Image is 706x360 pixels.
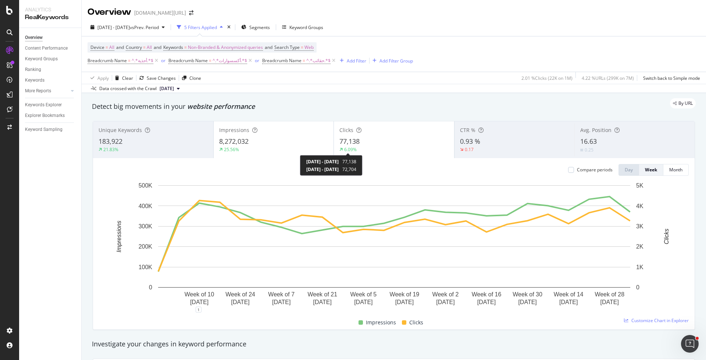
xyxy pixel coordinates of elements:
[663,164,689,176] button: Month
[189,10,193,15] div: arrow-right-arrow-left
[25,44,76,52] a: Content Performance
[99,137,122,146] span: 183,922
[213,56,247,66] span: ^.*أكسسوارات.*$
[636,264,643,270] text: 1K
[681,335,699,353] iframe: Intercom live chat
[460,137,480,146] span: 0.93 %
[188,42,263,53] span: Non-Branded & Anonymized queries
[559,299,578,305] text: [DATE]
[92,339,696,349] div: Investigate your changes in keyword performance
[432,291,459,297] text: Week of 2
[97,24,130,31] span: [DATE] - [DATE]
[306,166,339,172] span: [DATE] - [DATE]
[643,75,700,81] div: Switch back to Simple mode
[143,44,146,50] span: =
[147,42,152,53] span: All
[25,55,76,63] a: Keyword Groups
[344,146,357,153] div: 6.09%
[301,44,303,50] span: =
[625,167,633,173] div: Day
[134,9,186,17] div: [DOMAIN_NAME][URL]
[225,291,255,297] text: Week of 24
[25,112,76,120] a: Explorer Bookmarks
[139,182,153,189] text: 500K
[595,291,624,297] text: Week of 28
[255,57,259,64] div: or
[279,21,326,33] button: Keyword Groups
[224,146,239,153] div: 25.56%
[477,299,496,305] text: [DATE]
[209,57,211,64] span: =
[219,137,249,146] span: 8,272,032
[25,87,51,95] div: More Reports
[157,84,183,93] button: [DATE]
[168,57,208,64] span: Breadcrumb Name
[226,24,232,31] div: times
[126,44,142,50] span: Country
[306,158,339,165] span: [DATE] - [DATE]
[132,56,153,66] span: ^.*أحذية.*$
[196,307,202,313] div: 1
[274,44,300,50] span: Search Type
[304,42,314,53] span: Web
[350,291,377,297] text: Week of 5
[122,75,133,81] div: Clear
[518,299,536,305] text: [DATE]
[303,57,305,64] span: =
[88,72,109,84] button: Apply
[366,318,396,327] span: Impressions
[136,72,176,84] button: Save Changes
[190,299,208,305] text: [DATE]
[154,44,161,50] span: and
[585,147,593,153] div: 0.25
[25,112,65,120] div: Explorer Bookmarks
[465,146,474,153] div: 0.17
[109,42,114,53] span: All
[663,229,670,245] text: Clicks
[25,55,58,63] div: Keyword Groups
[25,87,69,95] a: More Reports
[103,146,118,153] div: 21.83%
[636,243,643,250] text: 2K
[88,6,131,18] div: Overview
[339,126,353,133] span: Clicks
[179,72,201,84] button: Clone
[116,44,124,50] span: and
[272,299,290,305] text: [DATE]
[25,101,76,109] a: Keywords Explorer
[189,75,201,81] div: Clone
[306,56,331,66] span: ^.*حقائب.*$
[25,66,41,74] div: Ranking
[395,299,414,305] text: [DATE]
[25,13,75,22] div: RealKeywords
[577,167,613,173] div: Compare periods
[342,166,356,172] span: 72,704
[472,291,502,297] text: Week of 16
[521,75,573,81] div: 2.01 % Clicks ( 22K on 1M )
[99,182,689,310] svg: A chart.
[219,126,249,133] span: Impressions
[249,24,270,31] span: Segments
[112,72,133,84] button: Clear
[161,57,165,64] button: or
[436,299,454,305] text: [DATE]
[307,291,337,297] text: Week of 21
[99,85,157,92] div: Data crossed with the Crawl
[130,24,159,31] span: vs Prev. Period
[636,203,643,209] text: 4K
[640,72,700,84] button: Switch back to Simple mode
[99,126,142,133] span: Unique Keywords
[265,44,272,50] span: and
[25,101,62,109] div: Keywords Explorer
[390,291,420,297] text: Week of 19
[370,56,413,65] button: Add Filter Group
[185,291,214,297] text: Week of 10
[670,98,696,108] div: legacy label
[90,44,104,50] span: Device
[554,291,584,297] text: Week of 14
[645,167,657,173] div: Week
[88,21,168,33] button: [DATE] - [DATE]vsPrev. Period
[631,317,689,324] span: Customize Chart in Explorer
